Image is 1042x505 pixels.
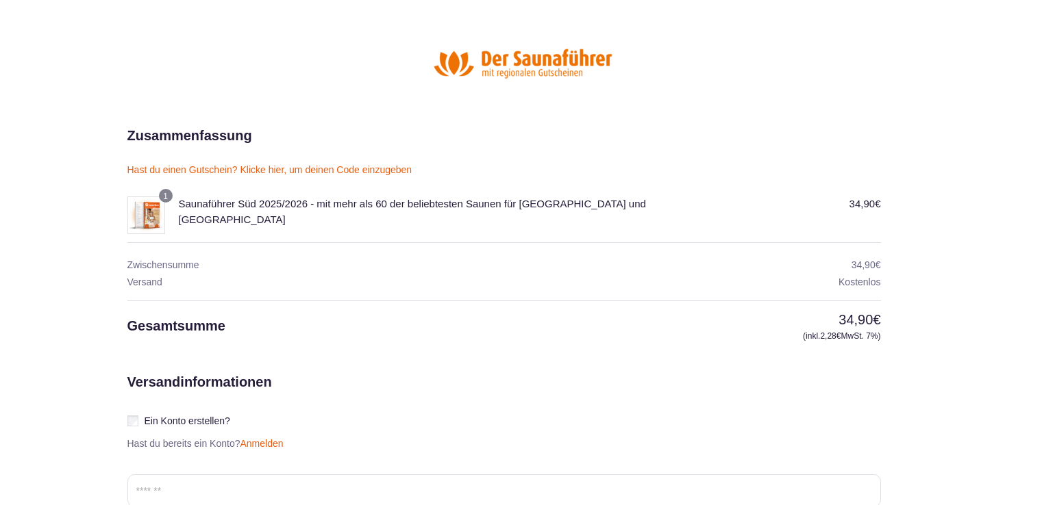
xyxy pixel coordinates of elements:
[875,198,880,209] span: €
[240,438,284,449] a: Anmelden
[127,372,272,474] h2: Versandinformationen
[179,198,646,225] span: Saunaführer Süd 2025/2026 - mit mehr als 60 der beliebtesten Saunen für [GEOGRAPHIC_DATA] und [GE...
[127,276,162,287] span: Versand
[820,331,841,341] span: 2,28
[839,312,880,327] bdi: 34,90
[122,438,289,450] p: Hast du bereits ein Konto?
[849,198,881,209] bdi: 34,90
[127,196,165,234] img: Saunaführer Süd 2025/2026 - mit mehr als 60 der beliebtesten Saunen für Baden-Württemberg und Bayern
[873,312,880,327] span: €
[852,259,881,270] bdi: 34,90
[839,276,880,287] span: Kostenlos
[127,164,412,175] a: Hast du einen Gutschein? Klicke hier, um deinen Code einzugeben
[145,415,230,426] span: Ein Konto erstellen?
[163,192,168,201] span: 1
[836,331,841,341] span: €
[127,415,138,426] input: Ein Konto erstellen?
[127,125,252,146] h2: Zusammenfassung
[662,330,881,342] small: (inkl. MwSt. 7%)
[127,259,199,270] span: Zwischensumme
[876,259,881,270] span: €
[127,318,225,333] span: Gesamtsumme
